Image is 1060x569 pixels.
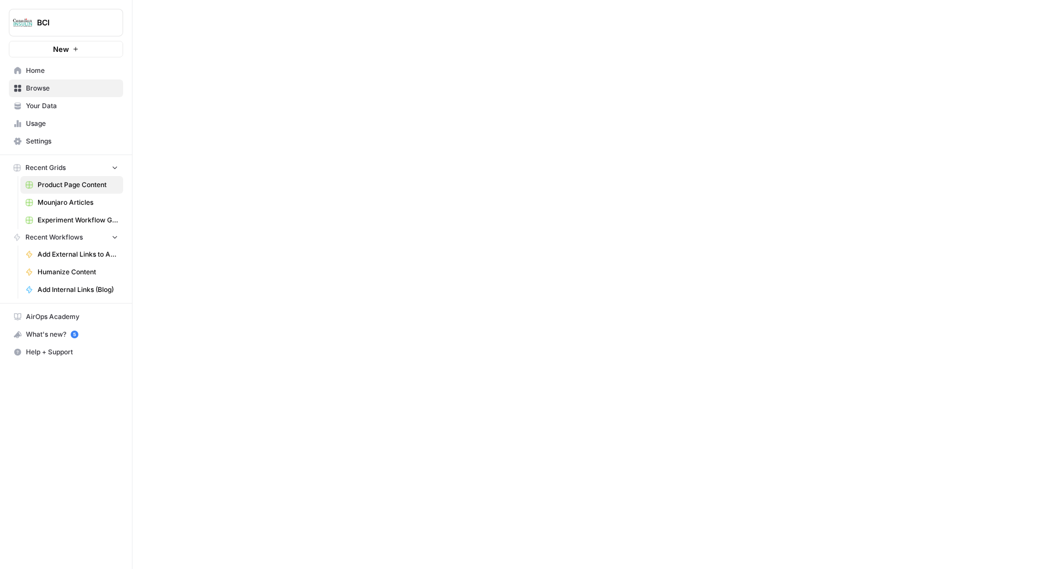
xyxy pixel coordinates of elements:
[9,79,123,97] a: Browse
[38,267,118,277] span: Humanize Content
[9,115,123,132] a: Usage
[26,101,118,111] span: Your Data
[26,136,118,146] span: Settings
[20,281,123,299] a: Add Internal Links (Blog)
[38,198,118,208] span: Mounjaro Articles
[38,285,118,295] span: Add Internal Links (Blog)
[73,332,76,337] text: 5
[20,211,123,229] a: Experiment Workflow Grid
[25,163,66,173] span: Recent Grids
[9,62,123,79] a: Home
[9,159,123,176] button: Recent Grids
[38,215,118,225] span: Experiment Workflow Grid
[20,194,123,211] a: Mounjaro Articles
[38,180,118,190] span: Product Page Content
[26,312,118,322] span: AirOps Academy
[26,66,118,76] span: Home
[53,44,69,55] span: New
[9,9,123,36] button: Workspace: BCI
[9,308,123,326] a: AirOps Academy
[71,331,78,338] a: 5
[25,232,83,242] span: Recent Workflows
[9,132,123,150] a: Settings
[9,97,123,115] a: Your Data
[20,246,123,263] a: Add External Links to Article
[20,176,123,194] a: Product Page Content
[9,229,123,246] button: Recent Workflows
[13,13,33,33] img: BCI Logo
[38,249,118,259] span: Add External Links to Article
[37,17,104,28] span: BCI
[9,326,123,343] button: What's new? 5
[26,83,118,93] span: Browse
[26,119,118,129] span: Usage
[20,263,123,281] a: Humanize Content
[26,347,118,357] span: Help + Support
[9,326,123,343] div: What's new?
[9,41,123,57] button: New
[9,343,123,361] button: Help + Support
